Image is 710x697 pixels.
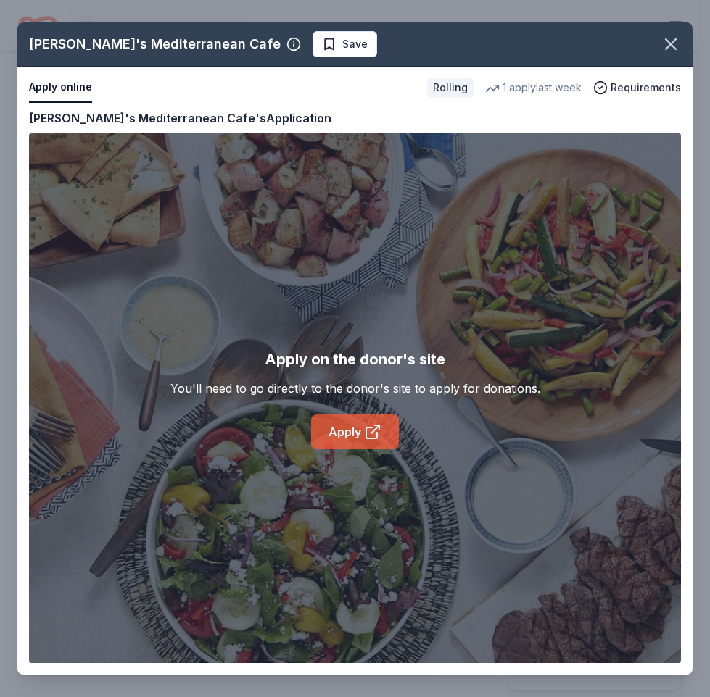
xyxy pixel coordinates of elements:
[265,348,445,371] div: Apply on the donor's site
[485,79,582,96] div: 1 apply last week
[427,78,474,98] div: Rolling
[313,31,377,57] button: Save
[29,72,92,103] button: Apply online
[593,79,681,96] button: Requirements
[170,380,540,397] div: You'll need to go directly to the donor's site to apply for donations.
[29,109,331,128] div: [PERSON_NAME]'s Mediterranean Cafe's Application
[342,36,368,53] span: Save
[29,33,281,56] div: [PERSON_NAME]'s Mediterranean Cafe
[311,414,399,449] a: Apply
[611,79,681,96] span: Requirements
